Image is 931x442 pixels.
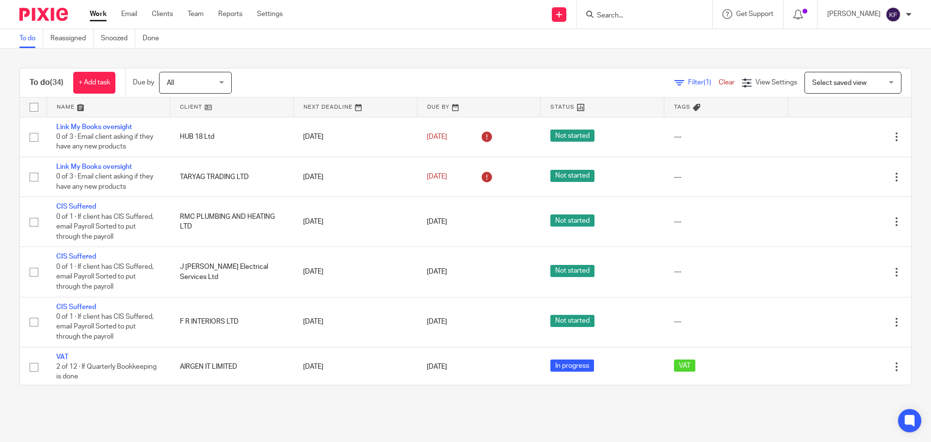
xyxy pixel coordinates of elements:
a: Clients [152,9,173,19]
a: CIS Suffered [56,203,96,210]
div: --- [674,217,778,227]
span: Filter [688,79,719,86]
span: Not started [550,130,594,142]
span: Not started [550,214,594,227]
span: 0 of 1 · If client has CIS Suffered, email Payroll Sorted to put through the payroll [56,263,154,290]
a: Done [143,29,166,48]
a: Reports [218,9,242,19]
td: HUB 18 Ltd [170,117,294,157]
span: [DATE] [427,218,447,225]
span: Not started [550,170,594,182]
a: CIS Suffered [56,304,96,311]
p: Due by [133,78,154,87]
span: [DATE] [427,133,447,140]
td: TARYAG TRADING LTD [170,157,294,196]
span: Tags [674,104,690,110]
span: 0 of 1 · If client has CIS Suffered, email Payroll Sorted to put through the payroll [56,313,154,340]
a: Settings [257,9,283,19]
span: Get Support [736,11,773,17]
a: To do [19,29,43,48]
span: All [167,80,174,86]
a: Link My Books oversight [56,164,132,170]
span: 0 of 1 · If client has CIS Suffered, email Payroll Sorted to put through the payroll [56,213,154,240]
span: Select saved view [812,80,867,86]
td: [DATE] [293,197,417,247]
a: Clear [719,79,735,86]
div: --- [674,267,778,277]
span: Not started [550,315,594,327]
span: [DATE] [427,174,447,180]
span: Not started [550,265,594,277]
span: [DATE] [427,363,447,370]
input: Search [596,12,683,20]
a: Email [121,9,137,19]
span: In progress [550,360,594,372]
div: --- [674,172,778,182]
span: 2 of 12 · If Quarterly Bookkeeping is done [56,363,157,380]
td: RMC PLUMBING AND HEATING LTD [170,197,294,247]
td: F R INTERIORS LTD [170,297,294,347]
div: --- [674,317,778,327]
span: 0 of 3 · Email client asking if they have any new products [56,174,153,191]
a: Snoozed [101,29,135,48]
td: [DATE] [293,117,417,157]
td: [DATE] [293,347,417,387]
span: View Settings [755,79,797,86]
td: [DATE] [293,297,417,347]
span: (1) [704,79,711,86]
span: 0 of 3 · Email client asking if they have any new products [56,133,153,150]
img: svg%3E [885,7,901,22]
span: [DATE] [427,318,447,325]
h1: To do [30,78,64,88]
p: [PERSON_NAME] [827,9,881,19]
a: VAT [56,354,68,360]
span: [DATE] [427,268,447,275]
a: CIS Suffered [56,253,96,260]
a: Team [188,9,204,19]
td: [DATE] [293,157,417,196]
a: Reassigned [50,29,94,48]
td: [DATE] [293,247,417,297]
div: --- [674,132,778,142]
span: (34) [50,79,64,86]
td: J [PERSON_NAME] Electrical Services Ltd [170,247,294,297]
td: AIRGEN IT LIMITED [170,347,294,387]
a: Link My Books oversight [56,124,132,131]
a: + Add task [73,72,115,94]
a: Work [90,9,107,19]
img: Pixie [19,8,68,21]
span: VAT [674,360,695,372]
